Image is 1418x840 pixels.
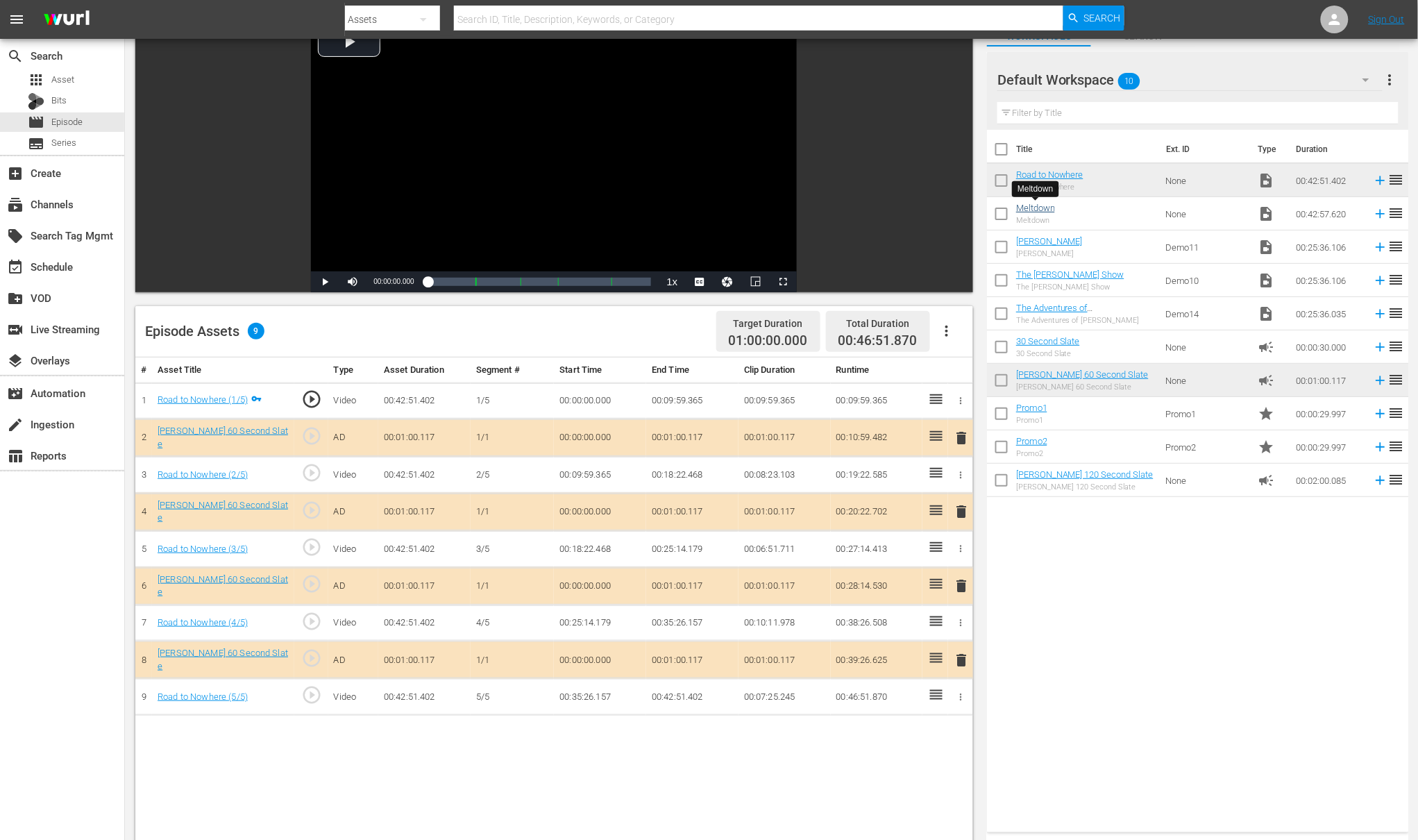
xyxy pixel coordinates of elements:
span: Asset [28,72,44,88]
td: Promo2 [1160,430,1253,464]
span: reorder [1388,338,1405,355]
th: Clip Duration [738,358,831,383]
td: Video [328,679,378,716]
button: delete [954,650,970,670]
th: Asset Title [152,358,294,383]
td: 00:25:14.179 [554,605,646,641]
td: 00:01:00.117 [378,641,471,679]
td: 00:08:23.103 [738,457,831,494]
span: 9 [248,323,264,339]
td: 00:18:22.468 [554,531,646,568]
td: 1 [135,383,152,419]
div: Meltdown [1018,183,1053,195]
a: Meltdown [1016,203,1055,213]
td: 00:35:26.157 [646,605,738,641]
td: 7 [135,605,152,641]
th: Ext. ID [1158,130,1249,169]
span: reorder [1388,238,1405,255]
span: 00:46:51.870 [838,333,918,348]
a: [PERSON_NAME] [1016,236,1083,246]
th: Segment # [471,358,555,383]
button: Playback Rate [658,271,686,292]
a: [PERSON_NAME] 60 Second Slate [158,648,288,671]
th: End Time [646,358,738,383]
td: None [1160,330,1253,364]
span: Series [51,136,76,150]
svg: Add to Episode [1373,240,1388,255]
td: Video [328,457,378,494]
td: 00:42:57.620 [1291,197,1367,230]
svg: Add to Episode [1373,306,1388,321]
td: 00:01:00.117 [738,419,831,457]
td: AD [328,641,378,679]
svg: Add to Episode [1373,439,1388,455]
div: Default Workspace [997,60,1382,99]
button: Mute [339,271,366,292]
td: 00:42:51.402 [646,679,738,716]
a: [PERSON_NAME] 120 Second Slate [1016,469,1154,480]
svg: Add to Episode [1373,273,1388,288]
td: Promo1 [1160,397,1253,430]
td: 00:00:29.997 [1291,430,1367,464]
div: Promo1 [1016,416,1047,425]
button: delete [954,502,970,522]
span: Search [1084,6,1121,31]
span: Ad [1258,372,1275,389]
td: 00:39:26.625 [831,641,923,679]
td: AD [328,567,378,605]
td: 00:00:00.000 [554,419,646,457]
span: Reports [7,448,24,464]
td: 00:00:29.997 [1291,397,1367,430]
span: reorder [1388,471,1405,488]
a: [PERSON_NAME] 60 Second Slate [158,500,288,523]
span: reorder [1388,405,1405,421]
a: Road to Nowhere (3/5) [158,544,248,554]
div: Total Duration [838,314,918,333]
td: Video [328,605,378,641]
td: 00:01:00.117 [646,567,738,605]
div: The [PERSON_NAME] Show [1016,283,1124,292]
td: Video [328,531,378,568]
td: 1/1 [471,567,555,605]
td: 00:25:14.179 [646,531,738,568]
td: 1/1 [471,493,555,530]
td: 00:25:36.106 [1291,264,1367,297]
td: 00:00:00.000 [554,641,646,679]
img: ans4CAIJ8jUAAAAAAAAAAAAAAAAAAAAAAAAgQb4GAAAAAAAAAAAAAAAAAAAAAAAAJMjXAAAAAAAAAAAAAAAAAAAAAAAAgAT5G... [33,3,100,36]
td: 00:10:59.482 [831,419,923,457]
span: play_circle_outline [302,611,323,632]
span: Series [28,135,44,152]
span: reorder [1388,305,1405,321]
div: The Adventures of [PERSON_NAME] [1016,316,1154,325]
td: 00:00:00.000 [554,567,646,605]
td: 00:09:59.365 [831,383,923,419]
td: 1/1 [471,641,555,679]
div: 30 Second Slate [1016,349,1080,358]
span: reorder [1388,271,1405,288]
span: Create [7,165,24,182]
span: Search [7,48,24,65]
svg: Add to Episode [1373,339,1388,355]
td: 5 [135,531,152,568]
svg: Add to Episode [1373,373,1388,388]
span: play_circle_outline [302,500,323,521]
td: 00:02:00.085 [1291,464,1367,497]
td: 00:00:00.000 [554,383,646,419]
td: 00:27:14.413 [831,531,923,568]
span: Video [1258,305,1275,322]
td: 5/5 [471,679,555,716]
a: Promo1 [1016,403,1047,413]
button: more_vert [1382,63,1399,96]
div: [PERSON_NAME] [1016,249,1083,258]
span: Episode [28,114,44,131]
td: 00:01:00.117 [738,493,831,530]
a: [PERSON_NAME] 60 Second Slate [1016,369,1149,380]
span: 00:00:00.000 [373,278,414,285]
td: 00:01:00.117 [1291,364,1367,397]
td: 00:01:00.117 [646,419,738,457]
td: 8 [135,641,152,679]
span: reorder [1388,438,1405,455]
span: 01:00:00.000 [729,333,808,349]
span: delete [954,578,970,594]
td: 00:00:00.000 [554,493,646,530]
